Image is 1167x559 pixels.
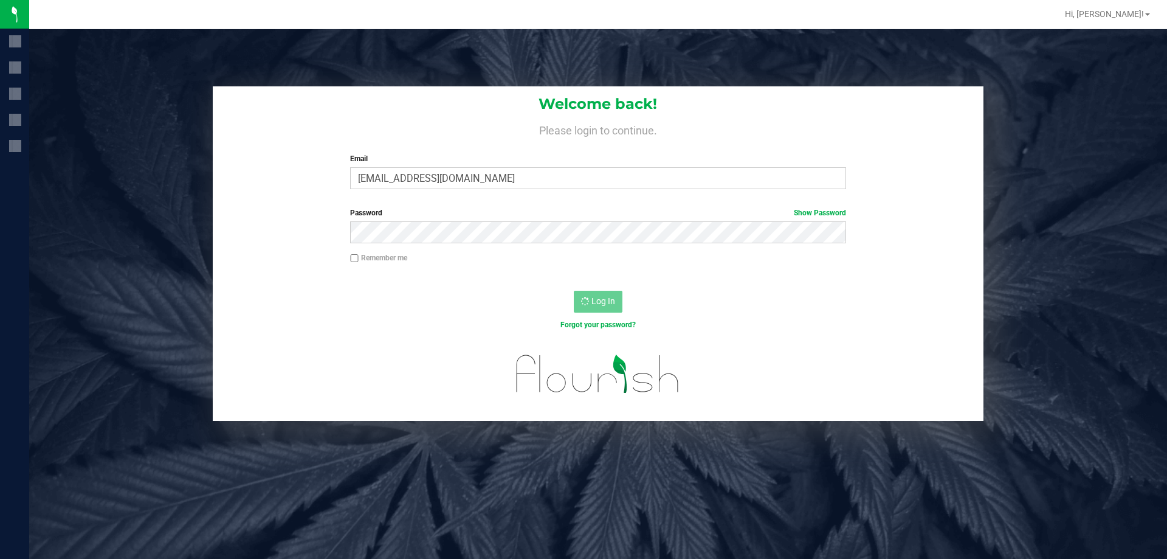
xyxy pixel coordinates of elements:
[591,296,615,306] span: Log In
[213,96,983,112] h1: Welcome back!
[350,254,359,263] input: Remember me
[350,153,845,164] label: Email
[501,343,694,405] img: flourish_logo.svg
[350,252,407,263] label: Remember me
[213,122,983,136] h4: Please login to continue.
[350,209,382,217] span: Password
[794,209,846,217] a: Show Password
[574,291,622,313] button: Log In
[560,321,636,329] a: Forgot your password?
[1065,9,1144,19] span: Hi, [PERSON_NAME]!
